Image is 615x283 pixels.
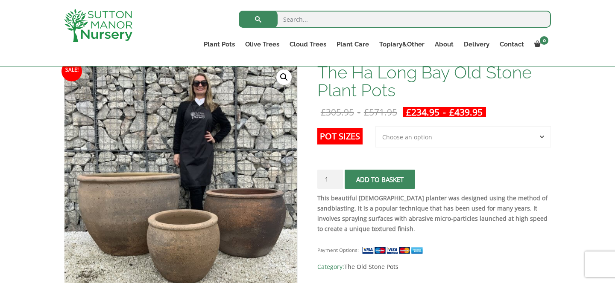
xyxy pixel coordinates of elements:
[317,247,359,253] small: Payment Options:
[317,128,363,144] label: Pot Sizes
[64,9,132,42] img: logo
[540,36,548,45] span: 0
[529,38,551,50] a: 0
[362,246,426,255] img: payment supported
[284,38,331,50] a: Cloud Trees
[317,193,551,234] p: .
[199,38,240,50] a: Plant Pots
[459,38,495,50] a: Delivery
[61,61,82,81] span: Sale!
[321,106,354,118] bdi: 305.95
[374,38,430,50] a: Topiary&Other
[317,262,551,272] span: Category:
[345,170,415,189] button: Add to basket
[364,106,397,118] bdi: 571.95
[406,106,411,118] span: £
[317,107,401,117] del: -
[406,106,439,118] bdi: 234.95
[331,38,374,50] a: Plant Care
[449,106,454,118] span: £
[321,106,326,118] span: £
[449,106,483,118] bdi: 439.95
[364,106,369,118] span: £
[317,194,548,233] strong: This beautiful [DEMOGRAPHIC_DATA] planter was designed using the method of sandblasting. It is a ...
[239,11,551,28] input: Search...
[495,38,529,50] a: Contact
[317,64,551,99] h1: The Ha Long Bay Old Stone Plant Pots
[403,107,486,117] ins: -
[344,263,398,271] a: The Old Stone Pots
[240,38,284,50] a: Olive Trees
[430,38,459,50] a: About
[317,170,343,189] input: Product quantity
[276,69,292,85] a: View full-screen image gallery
